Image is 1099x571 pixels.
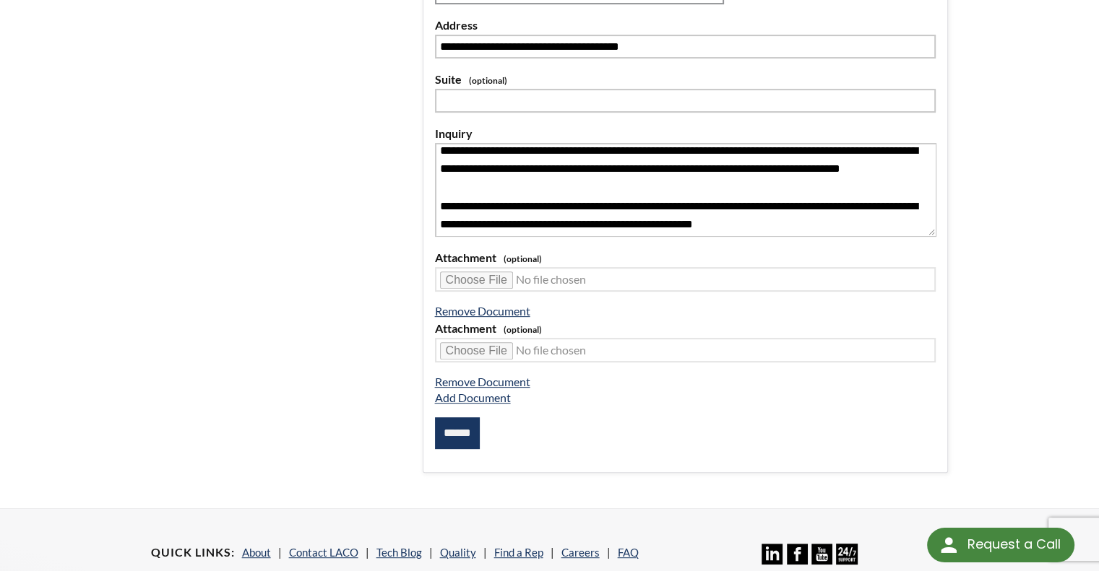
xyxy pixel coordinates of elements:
[435,319,936,338] label: Attachment
[151,545,235,560] h4: Quick Links
[435,124,936,143] label: Inquiry
[836,554,857,567] a: 24/7 Support
[967,528,1060,561] div: Request a Call
[435,304,530,318] a: Remove Document
[836,544,857,565] img: 24/7 Support Icon
[242,546,271,559] a: About
[927,528,1074,562] div: Request a Call
[618,546,639,559] a: FAQ
[435,248,936,267] label: Attachment
[435,70,936,89] label: Suite
[376,546,422,559] a: Tech Blog
[440,546,476,559] a: Quality
[289,546,358,559] a: Contact LACO
[435,375,530,388] a: Remove Document
[937,533,960,557] img: round button
[494,546,543,559] a: Find a Rep
[561,546,600,559] a: Careers
[435,16,936,35] label: Address
[435,391,511,404] a: Add Document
